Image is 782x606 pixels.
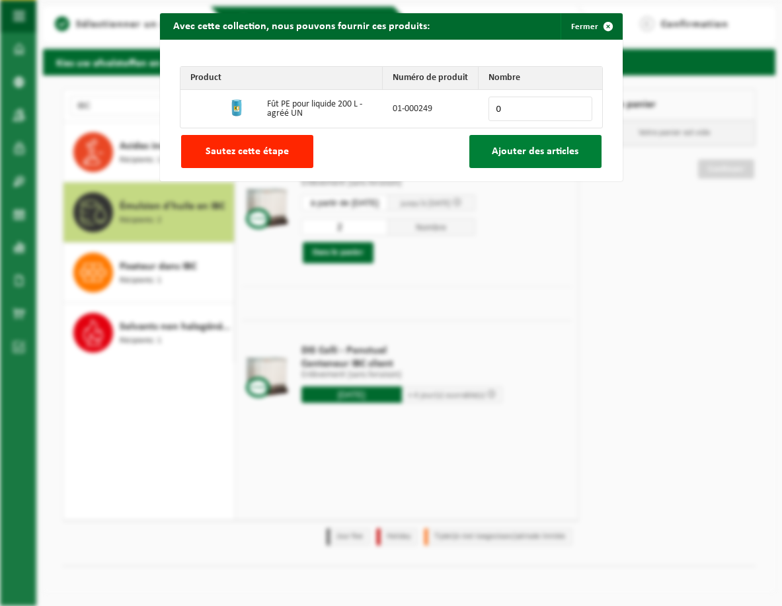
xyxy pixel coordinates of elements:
th: Nombre [479,67,602,90]
button: Fermer [561,13,621,40]
td: Fût PE pour liquide 200 L - agréé UN [257,90,383,128]
td: 01-000249 [383,90,479,128]
span: Sautez cette étape [206,146,289,157]
h2: Avec cette collection, nous pouvons fournir ces produits: [160,13,443,38]
th: Numéro de produit [383,67,479,90]
span: Ajouter des articles [492,146,578,157]
button: Ajouter des articles [469,135,602,168]
th: Product [180,67,383,90]
img: 01-000249 [226,97,247,118]
button: Sautez cette étape [181,135,313,168]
